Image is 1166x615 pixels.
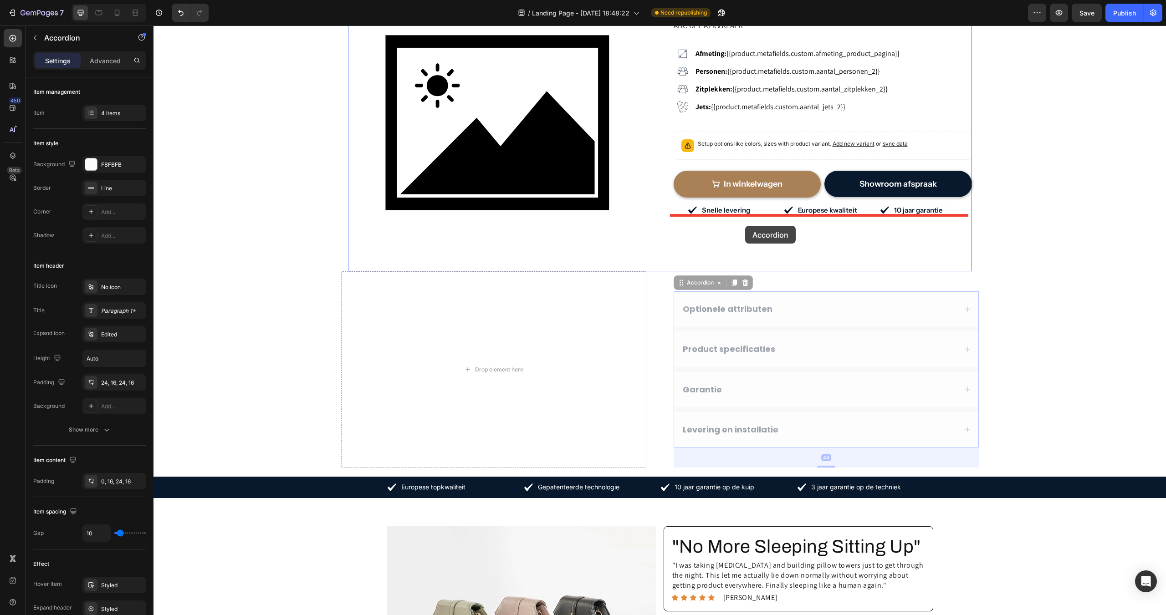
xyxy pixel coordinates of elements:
p: Settings [45,56,71,66]
div: Item style [33,139,58,147]
button: Show more [33,422,146,438]
div: Expand icon [33,329,65,337]
div: Add... [101,402,144,411]
div: Border [33,184,51,192]
div: Height [33,352,63,365]
button: 7 [4,4,68,22]
div: Line [101,184,144,193]
p: Advanced [90,56,121,66]
div: Padding [33,376,67,389]
div: FBFBFB [101,161,144,169]
div: Beta [7,167,22,174]
div: Add... [101,208,144,216]
p: Accordion [44,32,122,43]
button: Publish [1105,4,1144,22]
div: Open Intercom Messenger [1135,570,1157,592]
div: 450 [9,97,22,104]
div: No icon [101,283,144,291]
div: Item [33,109,45,117]
div: 24, 16, 24, 16 [101,379,144,387]
div: Padding [33,477,54,485]
div: Effect [33,560,49,568]
input: Auto [83,525,110,541]
div: Background [33,402,65,410]
div: 4 items [101,109,144,117]
iframe: Design area [153,25,1166,615]
div: Gap [33,529,44,537]
div: Shadow [33,231,54,239]
div: Edited [101,330,144,339]
button: Save [1072,4,1102,22]
div: Item spacing [33,506,79,518]
div: Styled [101,605,144,613]
div: Publish [1113,8,1136,18]
div: Hover item [33,580,62,588]
div: Item content [33,454,78,467]
div: Background [33,158,77,171]
span: Landing Page - [DATE] 18:48:22 [532,8,629,18]
div: Styled [101,581,144,590]
div: Expand header [33,604,72,612]
div: 0, 16, 24, 16 [101,478,144,486]
input: Auto [83,350,146,366]
div: Show more [69,425,111,434]
div: Item header [33,262,64,270]
div: Corner [33,208,51,216]
div: Undo/Redo [172,4,209,22]
span: Save [1079,9,1094,17]
span: / [528,8,530,18]
div: Paragraph 1* [101,307,144,315]
p: 7 [60,7,64,18]
div: Add... [101,232,144,240]
div: Item management [33,88,80,96]
div: Title icon [33,282,57,290]
span: Need republishing [660,9,707,17]
div: Title [33,306,45,315]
